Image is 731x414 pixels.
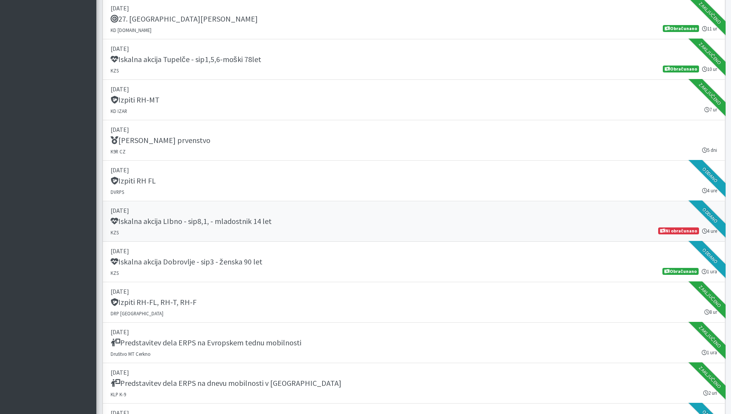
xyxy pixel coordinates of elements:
[111,176,156,185] h5: Izpiti RH FL
[103,201,725,242] a: [DATE] Iskalna akcija LIbno - sip8,1, - mladostnik 14 let KZS 4 ure Ni obračunano Oddano
[111,310,163,316] small: DRP [GEOGRAPHIC_DATA]
[111,246,717,256] p: [DATE]
[111,27,151,33] small: KD [DOMAIN_NAME]
[103,323,725,363] a: [DATE] Predstavitev dela ERPS na Evropskem tednu mobilnosti Društvo MT Cerkno 1 ura Zaključeno
[111,257,262,266] h5: Iskalna akcija Dobrovlje - sip3 - ženska 90 let
[663,66,699,72] span: Obračunano
[111,368,717,377] p: [DATE]
[111,55,261,64] h5: Iskalna akcija Tupelče - sip1,5,6-moški 78let
[111,338,301,347] h5: Predstavitev dela ERPS na Evropskem tednu mobilnosti
[111,136,210,145] h5: [PERSON_NAME] prvenstvo
[111,391,126,397] small: KLP K-9
[702,146,717,154] small: 5 dni
[103,161,725,201] a: [DATE] Izpiti RH FL DVRPS 4 ure Oddano
[111,84,717,94] p: [DATE]
[111,165,717,175] p: [DATE]
[111,189,124,195] small: DVRPS
[103,282,725,323] a: [DATE] Izpiti RH-FL, RH-T, RH-F DRP [GEOGRAPHIC_DATA] 8 ur Zaključeno
[111,287,717,296] p: [DATE]
[111,327,717,337] p: [DATE]
[111,125,717,134] p: [DATE]
[103,363,725,404] a: [DATE] Predstavitev dela ERPS na dnevu mobilnosti v [GEOGRAPHIC_DATA] KLP K-9 2 uri Zaključeno
[662,268,698,275] span: Obračunano
[111,67,119,74] small: KZS
[111,217,272,226] h5: Iskalna akcija LIbno - sip8,1, - mladostnik 14 let
[103,242,725,282] a: [DATE] Iskalna akcija Dobrovlje - sip3 - ženska 90 let KZS 1 ura Obračunano Oddano
[103,39,725,80] a: [DATE] Iskalna akcija Tupelče - sip1,5,6-moški 78let KZS 10 ur Obračunano Zaključeno
[111,95,160,104] h5: Izpiti RH-MT
[111,148,126,155] small: K9R CZ
[111,379,341,388] h5: Predstavitev dela ERPS na dnevu mobilnosti v [GEOGRAPHIC_DATA]
[111,206,717,215] p: [DATE]
[111,351,151,357] small: Društvo MT Cerkno
[663,25,699,32] span: Obračunano
[111,14,258,24] h5: 27. [GEOGRAPHIC_DATA][PERSON_NAME]
[111,44,717,53] p: [DATE]
[111,108,127,114] small: KD IZAR
[111,270,119,276] small: KZS
[111,3,717,13] p: [DATE]
[103,120,725,161] a: [DATE] [PERSON_NAME] prvenstvo K9R CZ 5 dni
[111,298,197,307] h5: Izpiti RH-FL, RH-T, RH-F
[111,229,119,236] small: KZS
[658,227,699,234] span: Ni obračunano
[103,80,725,120] a: [DATE] Izpiti RH-MT KD IZAR 7 ur Zaključeno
